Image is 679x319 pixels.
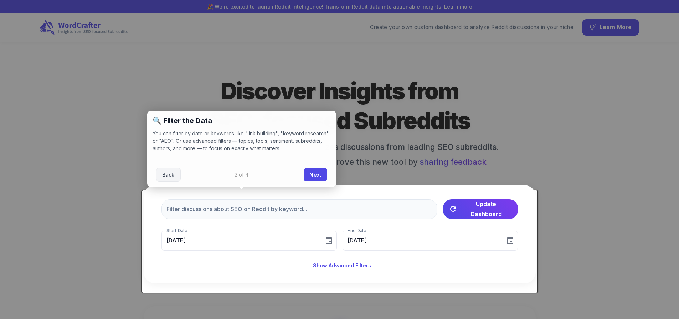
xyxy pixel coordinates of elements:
[343,231,500,251] input: MM/DD/YYYY
[443,199,518,219] button: Update Dashboard
[161,231,319,251] input: MM/DD/YYYY
[503,234,517,248] button: Choose date, selected date is Aug 12, 2025
[161,199,437,219] input: Filter discussions about SEO on Reddit by keyword...
[156,168,181,182] a: Back
[322,234,336,248] button: Choose date, selected date is Jul 13, 2025
[305,259,374,272] button: + Show Advanced Filters
[166,228,187,234] label: Start Date
[153,130,331,152] p: You can filter by date or keywords like "link building", "keyword research" or "AEO". Or use adva...
[153,116,331,125] h2: 🔍 Filter the Data
[460,199,512,219] span: Update Dashboard
[304,168,327,181] a: Next
[348,228,366,234] label: End Date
